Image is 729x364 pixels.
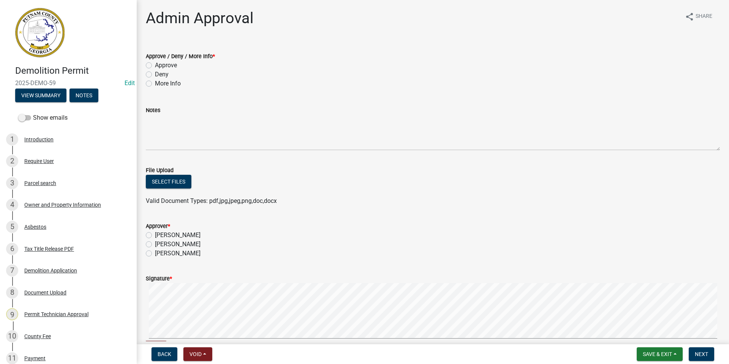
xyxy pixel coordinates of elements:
[155,240,200,249] label: [PERSON_NAME]
[146,168,174,173] label: File Upload
[155,249,200,258] label: [PERSON_NAME]
[6,308,18,320] div: 9
[24,312,88,317] div: Permit Technician Approval
[689,347,714,361] button: Next
[151,347,177,361] button: Back
[6,177,18,189] div: 3
[643,351,672,357] span: Save & Exit
[155,79,181,88] label: More Info
[6,155,18,167] div: 2
[24,246,74,252] div: Tax Title Release PDF
[146,9,254,27] h1: Admin Approval
[189,351,202,357] span: Void
[158,351,171,357] span: Back
[24,158,54,164] div: Require User
[155,70,169,79] label: Deny
[146,341,166,353] button: Clear
[146,108,160,113] label: Notes
[146,197,277,204] span: Valid Document Types: pdf,jpg,jpeg,png,doc,docx
[6,133,18,146] div: 1
[24,356,46,361] div: Payment
[69,89,98,102] button: Notes
[6,243,18,255] div: 6
[6,264,18,277] div: 7
[69,93,98,99] wm-modal-confirm: Notes
[15,65,131,76] h4: Demolition Permit
[183,347,212,361] button: Void
[146,276,172,282] label: Signature
[24,137,54,142] div: Introduction
[125,79,135,87] a: Edit
[24,268,77,273] div: Demolition Application
[6,286,18,299] div: 8
[24,180,56,186] div: Parcel search
[6,330,18,342] div: 10
[685,12,694,21] i: share
[15,93,66,99] wm-modal-confirm: Summary
[696,12,712,21] span: Share
[15,79,121,87] span: 2025-DEMO-59
[18,113,68,122] label: Show emails
[637,347,683,361] button: Save & Exit
[15,89,66,102] button: View Summary
[155,231,200,240] label: [PERSON_NAME]
[155,61,177,70] label: Approve
[146,224,170,229] label: Approver
[695,351,708,357] span: Next
[24,224,46,229] div: Asbestos
[679,9,718,24] button: shareShare
[24,290,66,295] div: Document Upload
[6,221,18,233] div: 5
[15,8,65,57] img: Putnam County, Georgia
[24,334,51,339] div: County Fee
[146,54,215,59] label: Approve / Deny / More Info
[146,175,191,188] button: Select files
[6,199,18,211] div: 4
[24,202,101,207] div: Owner and Property Information
[125,79,135,87] wm-modal-confirm: Edit Application Number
